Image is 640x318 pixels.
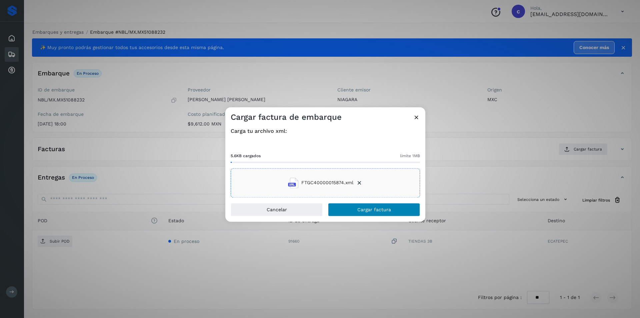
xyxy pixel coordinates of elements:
span: Cargar factura [357,207,391,212]
h3: Cargar factura de embarque [231,112,342,122]
span: límite 1MB [400,153,420,159]
span: 5.6KB cargados [231,153,261,159]
button: Cancelar [231,203,323,216]
span: Cancelar [267,207,287,212]
h4: Carga tu archivo xml: [231,128,420,134]
span: FTGC40000015874.xml [301,180,353,187]
button: Cargar factura [328,203,420,216]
